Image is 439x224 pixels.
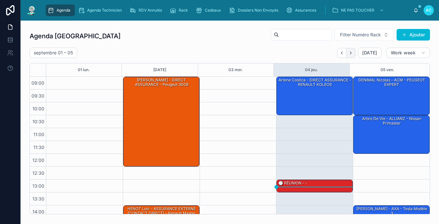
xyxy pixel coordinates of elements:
[168,5,193,16] a: Rack
[358,48,381,58] button: [DATE]
[284,5,321,16] a: Assurances
[354,206,429,217] div: [PERSON_NAME] - AXA - Tesla modèle 3
[354,116,429,126] div: Arbre de vie - ALLIANZ - Nissan primastar
[194,5,226,16] a: Cadeaux
[78,63,90,76] button: 01 lun.
[31,209,46,214] span: 14:00
[278,180,308,186] div: 🕒 RÉUNION - -
[179,8,188,13] span: Rack
[346,48,355,58] button: Next
[57,8,70,13] span: Agenda
[391,50,416,56] span: Work week
[34,50,73,56] h2: septembre 01 – 05
[335,29,394,41] button: Select Button
[340,32,381,38] span: Filter Numéro Rack
[277,77,353,115] div: artene costica - DIRECT ASSURANCE - RENAULT KOLEOS
[124,77,199,88] div: [PERSON_NAME] - DIRECT ASSURANCE - peugeot 3008
[31,183,46,189] span: 13:00
[30,93,46,98] span: 09:30
[76,5,126,16] a: Agenda Technicien
[387,48,430,58] button: Work week
[277,180,353,192] div: 🕒 RÉUNION - -
[295,8,316,13] span: Assurances
[46,5,75,16] a: Agenda
[153,63,166,76] button: [DATE]
[128,5,166,16] a: RDV Annulés
[123,77,199,166] div: [PERSON_NAME] - DIRECT ASSURANCE - peugeot 3008
[341,8,374,13] span: NE PAS TOUCHER
[26,5,37,15] img: App logo
[31,157,46,163] span: 12:00
[381,63,394,76] button: 05 ven.
[238,8,278,13] span: Dossiers Non Envoyés
[354,116,429,154] div: Arbre de vie - ALLIANZ - Nissan primastar
[31,196,46,201] span: 13:30
[31,170,46,176] span: 12:30
[337,48,346,58] button: Back
[354,77,429,88] div: DENIMAL Nicolas - ACM - PEUGEOT EXPERT
[124,206,199,217] div: HENOT Loic - ASSURANCE EXTERNE (CONTACT DIRECT) - Renault Master
[205,8,221,13] span: Cadeaux
[42,3,413,17] div: scrollable content
[30,32,121,41] h1: Agenda [GEOGRAPHIC_DATA]
[330,5,387,16] a: NE PAS TOUCHER
[30,80,46,86] span: 09:00
[305,63,318,76] button: 04 jeu.
[31,119,46,124] span: 10:30
[426,8,432,13] span: AC
[227,5,283,16] a: Dossiers Non Envoyés
[362,50,377,56] span: [DATE]
[32,132,46,137] span: 11:00
[278,77,352,88] div: artene costica - DIRECT ASSURANCE - RENAULT KOLEOS
[139,8,162,13] span: RDV Annulés
[397,29,430,41] button: Ajouter
[354,77,429,115] div: DENIMAL Nicolas - ACM - PEUGEOT EXPERT
[32,145,46,150] span: 11:30
[87,8,122,13] span: Agenda Technicien
[31,106,46,111] span: 10:00
[228,63,243,76] button: 03 mer.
